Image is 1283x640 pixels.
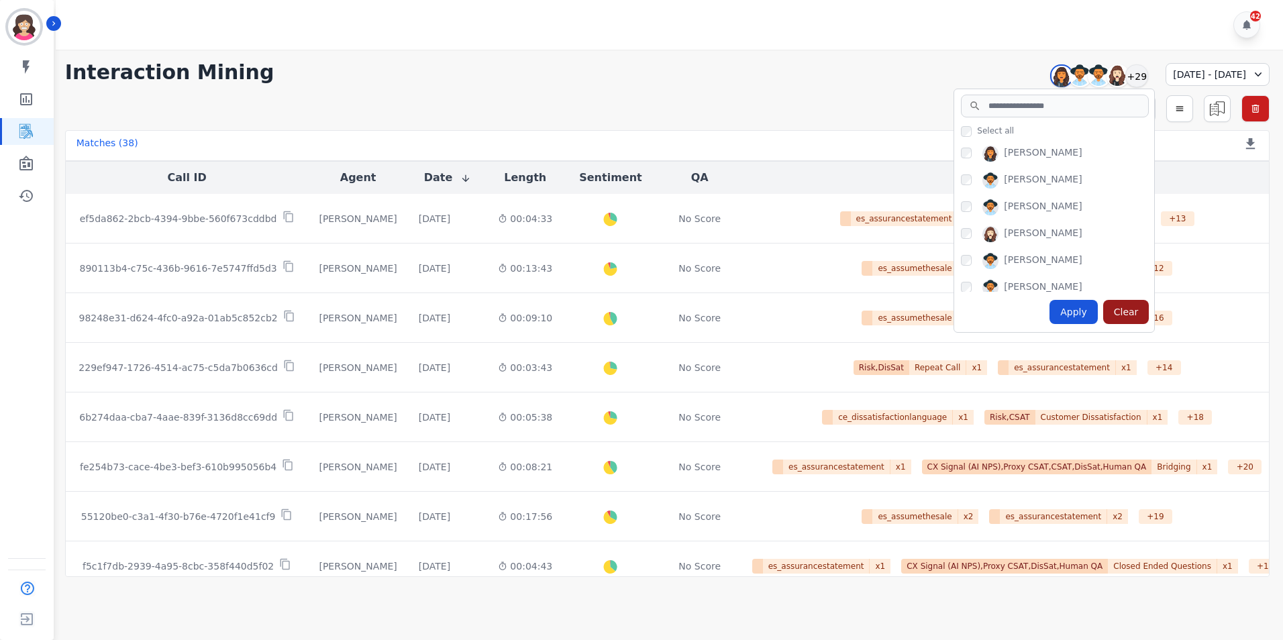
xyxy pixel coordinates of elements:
div: [DATE] - [DATE] [1166,63,1270,86]
span: Bridging [1151,460,1196,474]
div: +29 [1125,64,1148,87]
div: [DATE] [419,262,450,275]
div: 42 [1250,11,1261,21]
div: 00:04:33 [498,212,552,225]
h1: Interaction Mining [65,60,274,85]
div: [PERSON_NAME] [1004,146,1082,162]
div: 00:17:56 [498,510,552,523]
div: [DATE] [419,212,450,225]
span: es_assurancestatement [1000,509,1107,524]
span: x 1 [1217,559,1238,574]
div: + 20 [1228,460,1262,474]
div: No Score [678,411,721,424]
span: x 1 [1116,360,1137,375]
div: 00:03:43 [498,361,552,374]
span: x 1 [953,410,974,425]
div: [PERSON_NAME] [319,262,397,275]
div: [PERSON_NAME] [1004,226,1082,242]
div: [DATE] [419,361,450,374]
div: No Score [678,212,721,225]
div: 00:13:43 [498,262,552,275]
div: [PERSON_NAME] [319,361,397,374]
div: 00:09:10 [498,311,552,325]
div: 00:04:43 [498,559,552,573]
div: [PERSON_NAME] [319,559,397,573]
div: Apply [1049,300,1098,324]
span: es_assurancestatement [763,559,870,574]
div: [PERSON_NAME] [1004,199,1082,215]
div: [DATE] [419,311,450,325]
div: Matches ( 38 ) [76,136,138,155]
button: Date [424,170,472,186]
div: + 16 [1139,311,1172,325]
span: x 2 [1107,509,1128,524]
div: [DATE] [419,460,450,474]
p: f5c1f7db-2939-4a95-8cbc-358f440d5f02 [83,559,274,573]
div: [PERSON_NAME] [319,460,397,474]
div: + 19 [1139,509,1172,524]
div: No Score [678,262,721,275]
div: No Score [678,311,721,325]
span: x 1 [1147,410,1168,425]
div: [PERSON_NAME] [1004,172,1082,189]
p: ef5da862-2bcb-4394-9bbe-560f673cddbd [80,212,277,225]
span: es_assurancestatement [783,460,890,474]
div: [PERSON_NAME] [319,510,397,523]
div: No Score [678,361,721,374]
span: x 2 [958,509,979,524]
img: Bordered avatar [8,11,40,43]
span: x 1 [870,559,890,574]
span: x 1 [890,460,911,474]
span: es_assumethesale [872,509,958,524]
div: No Score [678,460,721,474]
p: 229ef947-1726-4514-ac75-c5da7b0636cd [79,361,278,374]
div: + 12 [1139,261,1172,276]
div: + 12 [1249,559,1282,574]
div: [PERSON_NAME] [319,411,397,424]
p: 6b274daa-cba7-4aae-839f-3136d8cc69dd [79,411,277,424]
div: 00:08:21 [498,460,552,474]
div: 00:05:38 [498,411,552,424]
div: No Score [678,559,721,573]
span: Risk,DisSat [854,360,909,375]
span: CX Signal (AI NPS),Proxy CSAT,CSAT,DisSat,Human QA [922,460,1152,474]
span: ce_dissatisfactionlanguage [833,410,953,425]
p: 55120be0-c3a1-4f30-b76e-4720f1e41cf9 [81,510,276,523]
span: Select all [977,125,1014,136]
span: x 1 [1197,460,1218,474]
div: [PERSON_NAME] [1004,280,1082,296]
span: es_assurancestatement [851,211,958,226]
button: Call ID [167,170,206,186]
span: es_assumethesale [872,311,958,325]
span: Risk,CSAT [984,410,1035,425]
span: Closed Ended Questions [1108,559,1217,574]
div: No Score [678,510,721,523]
div: + 13 [1161,211,1194,226]
span: x 1 [966,360,987,375]
span: es_assumethesale [872,261,958,276]
div: [DATE] [419,510,450,523]
div: [DATE] [419,411,450,424]
p: fe254b73-cace-4be3-bef3-610b995056b4 [80,460,276,474]
div: [DATE] [419,559,450,573]
div: + 18 [1178,410,1212,425]
span: CX Signal (AI NPS),Proxy CSAT,DisSat,Human QA [901,559,1108,574]
div: + 14 [1147,360,1181,375]
button: Sentiment [579,170,641,186]
button: Agent [340,170,376,186]
button: QA [691,170,709,186]
div: [PERSON_NAME] [319,311,397,325]
p: 890113b4-c75c-436b-9616-7e5747ffd5d3 [79,262,276,275]
span: Customer Dissatisfaction [1035,410,1147,425]
span: Repeat Call [909,360,966,375]
div: Clear [1103,300,1149,324]
div: [PERSON_NAME] [319,212,397,225]
span: es_assurancestatement [1009,360,1116,375]
div: [PERSON_NAME] [1004,253,1082,269]
button: Length [504,170,546,186]
p: 98248e31-d624-4fc0-a92a-01ab5c852cb2 [79,311,277,325]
